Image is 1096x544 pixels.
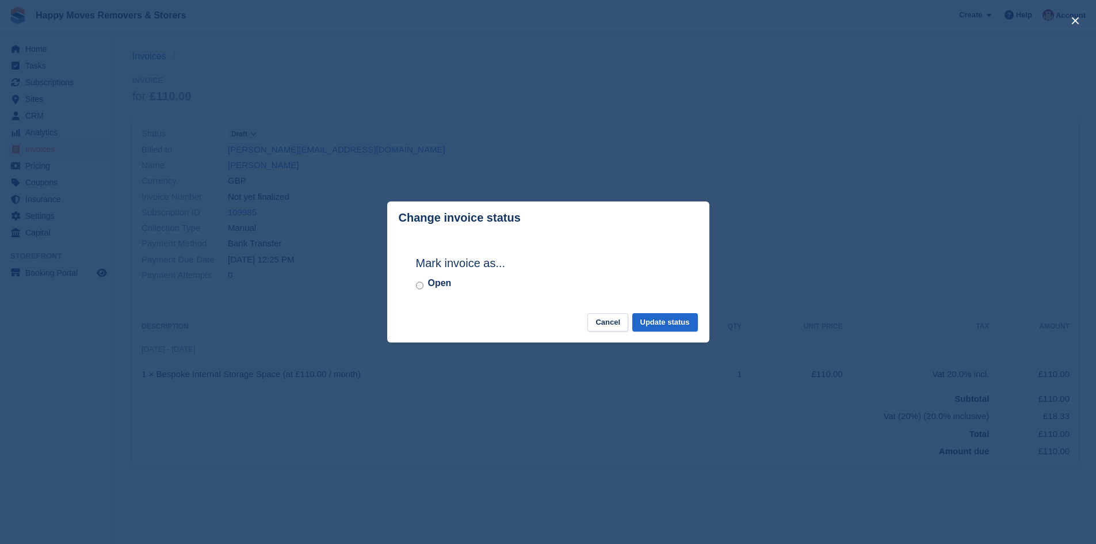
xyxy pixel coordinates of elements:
[1066,12,1084,30] button: close
[632,313,698,332] button: Update status
[416,254,681,272] h2: Mark invoice as...
[428,276,452,290] label: Open
[587,313,628,332] button: Cancel
[399,211,521,225] p: Change invoice status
